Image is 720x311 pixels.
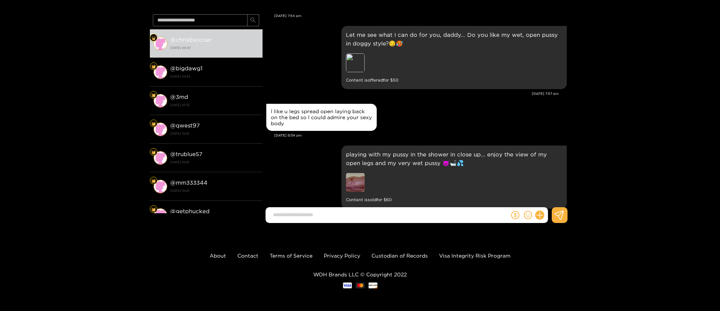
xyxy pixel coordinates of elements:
button: search [247,14,259,26]
img: Fan Level [151,150,156,155]
strong: [DATE] 04:55 [170,73,259,80]
strong: [DATE] 01:35 [170,102,259,108]
span: dollar [511,211,519,219]
img: Fan Level [151,64,156,69]
div: Sep. 22, 8:04 pm [266,104,377,131]
a: Custodian of Records [371,253,428,258]
div: Sep. 22, 8:14 pm [341,146,567,209]
p: playing with my pussy in the shower in close up... enjoy the view of my open legs and my very wet... [346,150,562,167]
a: About [210,253,226,258]
strong: @ getphucked [170,208,210,214]
a: Contact [237,253,258,258]
small: Content is offered for $ 50 [346,76,562,85]
div: [DATE] 7:57 pm [266,91,559,96]
img: Fan Level [151,36,156,40]
img: conversation [154,208,167,222]
div: Sep. 22, 7:57 pm [341,26,567,89]
strong: [DATE] 19:58 [170,130,259,137]
img: Fan Level [151,179,156,183]
strong: [DATE] 19:58 [170,187,259,194]
strong: [DATE] 00:47 [170,44,259,51]
img: Fan Level [151,121,156,126]
img: preview [346,173,365,192]
strong: @ trublue57 [170,151,202,157]
a: Terms of Service [270,253,312,258]
img: conversation [154,151,167,165]
strong: @ qwest97 [170,122,200,129]
img: conversation [154,94,167,108]
span: search [250,17,256,24]
div: [DATE] 8:04 pm [274,133,567,138]
strong: @ mm333344 [170,179,207,186]
a: Visa Integrity Risk Program [439,253,510,258]
img: conversation [154,180,167,193]
img: conversation [154,123,167,136]
button: dollar [510,209,521,221]
img: Fan Level [151,93,156,97]
img: conversation [154,37,167,50]
img: conversation [154,65,167,79]
div: [DATE] 7:54 pm [274,13,567,18]
span: smile [524,211,532,219]
div: I like u legs spread open laying back on the bed so I could admire your sexy body [271,108,372,126]
strong: @ bigdawg1 [170,65,202,71]
small: Content is sold for $ 60 [346,196,562,204]
p: Let me see what I can do for you, daddy... Do you like my wet, open pussy in doggy style?😏🥵 [346,30,562,48]
img: Fan Level [151,207,156,212]
strong: @ chris6soccer [170,36,211,43]
strong: [DATE] 19:58 [170,159,259,165]
strong: @ 3md [170,94,188,100]
a: Privacy Policy [324,253,360,258]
